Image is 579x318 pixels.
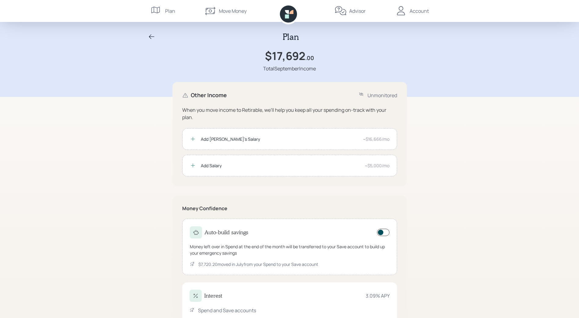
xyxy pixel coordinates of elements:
div: Spend and Save accounts [198,307,256,314]
h2: Plan [283,32,299,42]
h5: Money Confidence [182,206,397,211]
div: Total September Income [263,65,316,72]
div: $7,720.20 moved in July from your Spend to your Save account [198,261,318,267]
div: ~$16,666/mo [363,136,389,142]
div: Plan [165,7,175,15]
div: Move Money [219,7,247,15]
div: ~$5,000/mo [365,162,389,169]
div: Advisor [349,7,366,15]
div: Money left over in Spend at the end of the month will be transferred to your Save account to buil... [190,243,389,256]
div: Add Salary [201,162,360,169]
h4: Auto-build savings [204,229,248,236]
h1: $17,692 [265,49,305,62]
div: Unmonitored [367,92,397,99]
h4: Interest [204,292,222,299]
div: Add [PERSON_NAME]'s Salary [201,136,358,142]
div: Account [410,7,429,15]
div: When you move income to Retirable, we'll help you keep all your spending on-track with your plan. [182,106,397,121]
div: 3.09 % APY [366,292,390,299]
h4: .00 [305,55,314,62]
h4: Other Income [191,92,227,99]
